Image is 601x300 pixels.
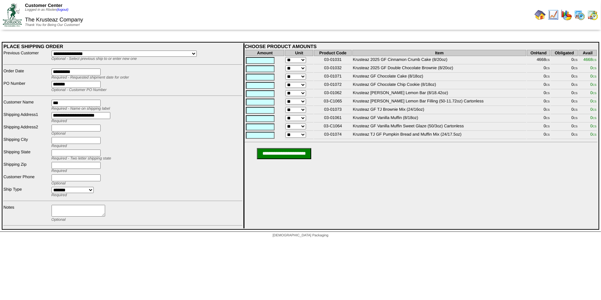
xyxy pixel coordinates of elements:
[590,82,597,87] span: 0
[52,169,67,173] span: Required
[590,90,597,95] span: 0
[352,98,526,106] td: Krusteaz [PERSON_NAME] Lemon Bar Filling (50-11.72oz) Cartonless
[590,132,597,137] span: 0
[527,98,550,106] td: 0
[579,50,597,56] th: Avail
[546,108,550,111] span: CS
[3,174,50,186] td: Customer Phone
[25,3,62,8] span: Customer Center
[593,108,597,111] span: CS
[593,83,597,87] span: CS
[3,44,242,49] div: PLACE SHIPPING ORDER
[352,65,526,73] td: Krusteaz 2025 GF Double Chocolate Brownie (8/20oz)
[25,17,83,23] span: The Krusteaz Company
[57,8,68,12] a: (logout)
[314,57,352,64] td: 03-01031
[551,57,578,64] td: 0
[546,125,550,128] span: CS
[527,90,550,98] td: 0
[314,131,352,139] td: 03-01074
[561,9,572,20] img: graph.gif
[3,112,50,124] td: Shipping Address1
[527,115,550,122] td: 0
[52,218,66,222] span: Optional
[527,57,550,64] td: 4668
[593,58,597,62] span: CS
[574,83,577,87] span: CS
[551,131,578,139] td: 0
[574,67,577,70] span: CS
[314,73,352,81] td: 03-01071
[314,90,352,98] td: 03-01062
[527,82,550,89] td: 0
[590,124,597,128] span: 0
[546,83,550,87] span: CS
[52,75,129,80] span: Required - Requested shipment date for order
[52,107,110,111] span: Required - Name on shipping label
[574,9,585,20] img: calendarprod.gif
[574,75,577,78] span: CS
[546,58,550,62] span: CS
[352,131,526,139] td: Krusteaz TJ GF Pumpkin Bread and Muffin Mix (24/17.5oz)
[52,193,67,197] span: Required
[590,107,597,112] span: 0
[546,100,550,103] span: CS
[590,99,597,103] span: 0
[527,65,550,73] td: 0
[3,50,50,61] td: Previous Customer
[352,82,526,89] td: Krusteaz GF Chocolate Chip Cookie (8/18oz)
[593,125,597,128] span: CS
[527,107,550,114] td: 0
[535,9,546,20] img: home.gif
[352,50,526,56] th: Item
[246,50,284,56] th: Amount
[314,50,352,56] th: Product Code
[546,67,550,70] span: CS
[551,82,578,89] td: 0
[352,123,526,131] td: Krusteaz GF Vanilla Muffin Sweet Glaze (50/3oz) Cartonless
[574,58,577,62] span: CS
[593,117,597,120] span: CS
[574,133,577,136] span: CS
[527,73,550,81] td: 0
[352,115,526,122] td: Krusteaz GF Vanilla Muffin (8/18oz)
[583,57,597,62] span: 4668
[574,117,577,120] span: CS
[3,99,50,111] td: Customer Name
[314,98,352,106] td: 03-C1065
[551,115,578,122] td: 0
[551,98,578,106] td: 0
[551,90,578,98] td: 0
[548,9,559,20] img: line_graph.gif
[546,133,550,136] span: CS
[527,123,550,131] td: 0
[314,65,352,73] td: 03-01032
[3,81,50,92] td: PO Number
[3,149,50,161] td: Shipping State
[546,92,550,95] span: CS
[3,124,50,136] td: Shipping Address2
[593,67,597,70] span: CS
[593,75,597,78] span: CS
[590,65,597,70] span: 0
[272,234,328,237] span: [DEMOGRAPHIC_DATA] Packaging
[590,115,597,120] span: 0
[593,100,597,103] span: CS
[285,50,313,56] th: Unit
[52,88,107,92] span: Optional - Customer PO Number
[245,44,598,49] div: CHOOSE PRODUCT AMOUNTS
[590,74,597,79] span: 0
[352,73,526,81] td: Krusteaz GF Chocolate Cake (8/18oz)
[52,144,67,148] span: Required
[574,92,577,95] span: CS
[352,90,526,98] td: Krusteaz [PERSON_NAME] Lemon Bar (8/18.42oz)
[3,68,50,80] td: Order Date
[574,100,577,103] span: CS
[52,131,66,136] span: Optional
[551,73,578,81] td: 0
[3,137,50,148] td: Shipping City
[551,107,578,114] td: 0
[551,50,578,56] th: Obligated
[3,187,50,198] td: Ship Type
[574,125,577,128] span: CS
